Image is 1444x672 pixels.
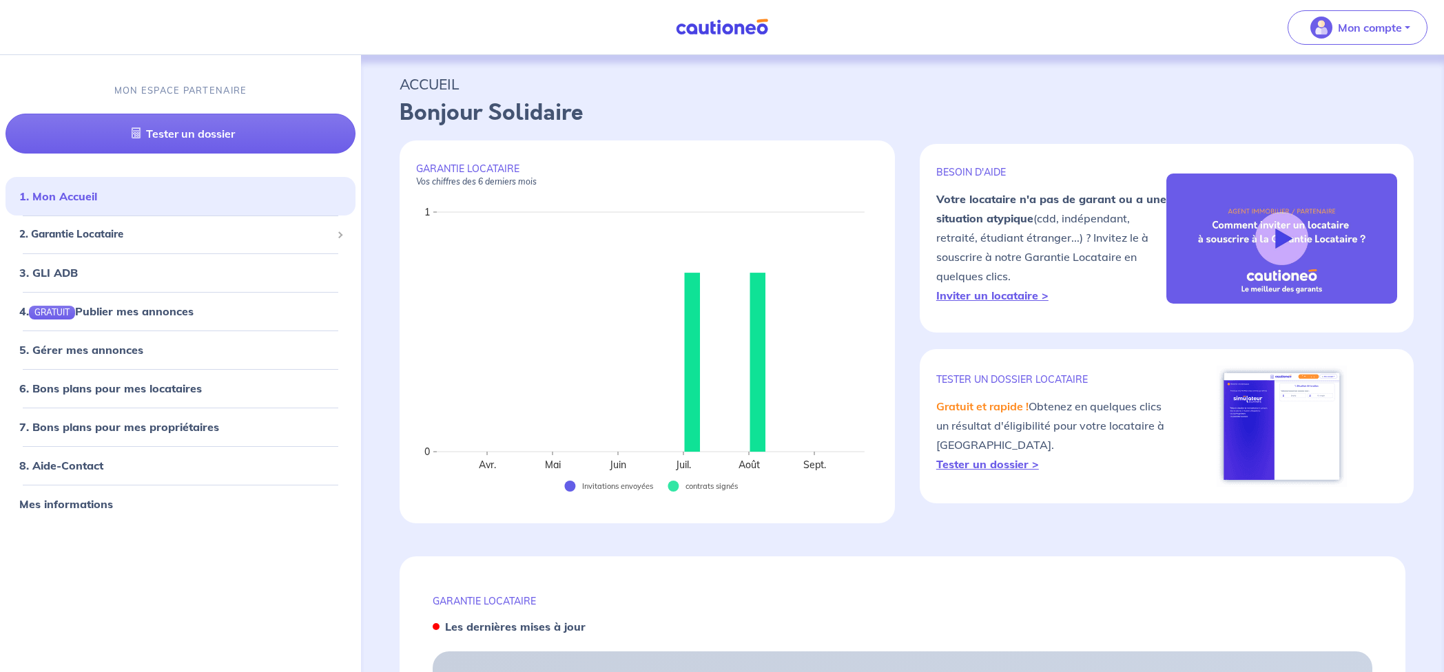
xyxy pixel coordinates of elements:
a: Tester un dossier > [936,457,1039,471]
a: 3. GLI ADB [19,265,78,279]
a: Mes informations [19,496,113,510]
strong: Les dernières mises à jour [445,620,586,633]
text: 1 [424,206,430,218]
p: ACCUEIL [400,72,1405,96]
div: 4.GRATUITPublier mes annonces [6,297,355,324]
div: 8. Aide-Contact [6,451,355,479]
p: Mon compte [1338,19,1402,36]
div: 5. Gérer mes annonces [6,335,355,363]
text: 0 [424,445,430,458]
img: Cautioneo [670,19,774,36]
a: 1. Mon Accueil [19,189,97,203]
text: Août [739,459,760,471]
p: TESTER un dossier locataire [936,373,1167,386]
a: 5. Gérer mes annonces [19,342,143,356]
div: 3. GLI ADB [6,258,355,286]
p: (cdd, indépendant, retraité, étudiant étranger...) ? Invitez le à souscrire à notre Garantie Loca... [936,189,1167,305]
div: 2. Garantie Locataire [6,221,355,248]
text: Juin [609,459,626,471]
p: GARANTIE LOCATAIRE [416,162,878,187]
a: Inviter un locataire > [936,288,1049,302]
img: illu_account_valid_menu.svg [1310,17,1332,39]
a: 8. Aide-Contact [19,458,103,472]
button: illu_account_valid_menu.svgMon compte [1288,10,1427,45]
strong: Votre locataire n'a pas de garant ou a une situation atypique [936,192,1166,225]
a: 6. Bons plans pour mes locataires [19,381,202,395]
span: 2. Garantie Locataire [19,227,331,242]
em: Vos chiffres des 6 derniers mois [416,176,537,187]
img: simulateur.png [1217,366,1347,487]
img: video-gli-new-none.jpg [1166,174,1397,303]
div: Mes informations [6,490,355,517]
em: Gratuit et rapide ! [936,399,1029,413]
text: Juil. [675,459,691,471]
p: BESOIN D'AIDE [936,166,1167,178]
div: 1. Mon Accueil [6,182,355,210]
text: Avr. [479,459,496,471]
a: 4.GRATUITPublier mes annonces [19,304,194,317]
a: 7. Bons plans pour mes propriétaires [19,419,219,433]
a: Tester un dossier [6,114,355,154]
p: MON ESPACE PARTENAIRE [114,84,247,97]
text: Mai [545,459,561,471]
text: Sept. [803,459,826,471]
div: 7. Bons plans pour mes propriétaires [6,412,355,440]
p: Bonjour Solidaire [400,96,1405,129]
p: Obtenez en quelques clics un résultat d'éligibilité pour votre locataire à [GEOGRAPHIC_DATA]. [936,397,1167,474]
p: GARANTIE LOCATAIRE [433,595,1372,607]
div: 6. Bons plans pour mes locataires [6,374,355,401]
